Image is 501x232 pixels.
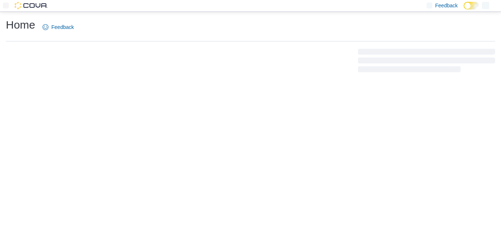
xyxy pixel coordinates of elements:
[40,20,77,34] a: Feedback
[435,2,458,9] span: Feedback
[51,23,74,31] span: Feedback
[15,2,48,9] img: Cova
[464,2,479,10] input: Dark Mode
[6,18,35,32] h1: Home
[358,50,495,74] span: Loading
